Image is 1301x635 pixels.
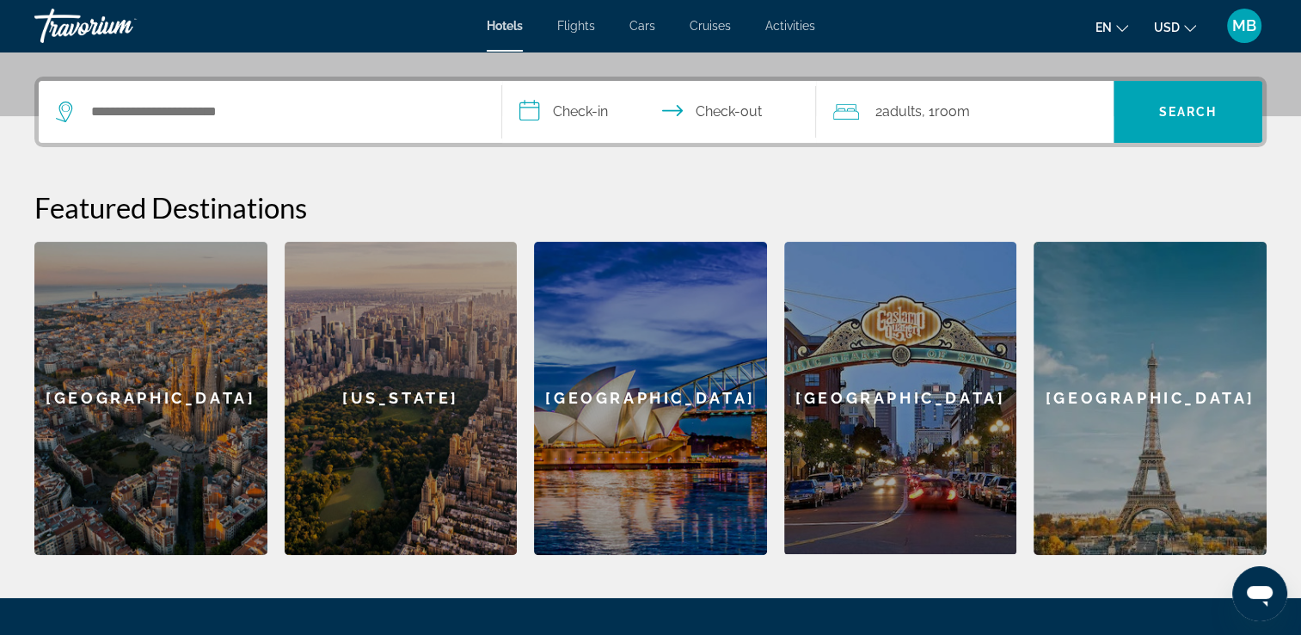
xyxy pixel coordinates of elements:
[34,242,267,555] a: Barcelona[GEOGRAPHIC_DATA]
[690,19,731,33] a: Cruises
[1154,15,1196,40] button: Change currency
[934,103,969,120] span: Room
[629,19,655,33] a: Cars
[557,19,595,33] a: Flights
[1232,17,1256,34] span: MB
[1232,566,1287,621] iframe: Button to launch messaging window
[1159,105,1218,119] span: Search
[881,103,921,120] span: Adults
[1114,81,1262,143] button: Search
[784,242,1017,555] a: San Diego[GEOGRAPHIC_DATA]
[816,81,1114,143] button: Travelers: 2 adults, 0 children
[34,190,1267,225] h2: Featured Destinations
[1095,15,1128,40] button: Change language
[1034,242,1267,555] div: [GEOGRAPHIC_DATA]
[1154,21,1180,34] span: USD
[1095,21,1112,34] span: en
[1034,242,1267,555] a: Paris[GEOGRAPHIC_DATA]
[487,19,523,33] a: Hotels
[502,81,817,143] button: Select check in and out date
[765,19,815,33] a: Activities
[285,242,518,555] a: New York[US_STATE]
[534,242,767,555] a: Sydney[GEOGRAPHIC_DATA]
[34,242,267,555] div: [GEOGRAPHIC_DATA]
[89,99,476,125] input: Search hotel destination
[784,242,1017,554] div: [GEOGRAPHIC_DATA]
[1222,8,1267,44] button: User Menu
[534,242,767,555] div: [GEOGRAPHIC_DATA]
[874,100,921,124] span: 2
[921,100,969,124] span: , 1
[39,81,1262,143] div: Search widget
[285,242,518,555] div: [US_STATE]
[34,3,206,48] a: Travorium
